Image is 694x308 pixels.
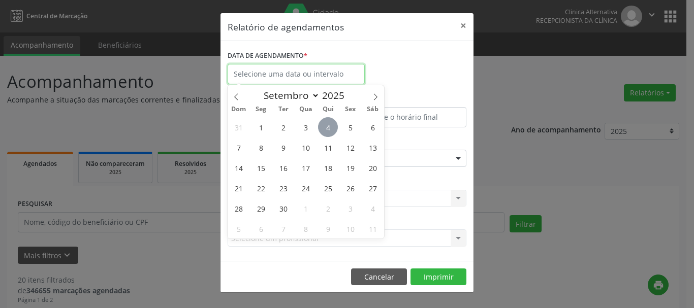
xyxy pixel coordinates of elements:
[251,158,271,178] span: Setembro 15, 2025
[318,158,338,178] span: Setembro 18, 2025
[340,138,360,157] span: Setembro 12, 2025
[273,178,293,198] span: Setembro 23, 2025
[296,178,316,198] span: Setembro 24, 2025
[229,138,248,157] span: Setembro 7, 2025
[228,64,365,84] input: Selecione uma data ou intervalo
[251,219,271,238] span: Outubro 6, 2025
[340,219,360,238] span: Outubro 10, 2025
[318,138,338,157] span: Setembro 11, 2025
[296,138,316,157] span: Setembro 10, 2025
[318,198,338,218] span: Outubro 2, 2025
[363,198,383,218] span: Outubro 4, 2025
[363,219,383,238] span: Outubro 11, 2025
[273,158,293,178] span: Setembro 16, 2025
[228,106,250,113] span: Dom
[340,198,360,218] span: Outubro 3, 2025
[320,89,353,102] input: Year
[453,13,474,38] button: Close
[318,219,338,238] span: Outubro 9, 2025
[251,138,271,157] span: Setembro 8, 2025
[296,158,316,178] span: Setembro 17, 2025
[251,117,271,137] span: Setembro 1, 2025
[273,198,293,218] span: Setembro 30, 2025
[296,219,316,238] span: Outubro 8, 2025
[340,178,360,198] span: Setembro 26, 2025
[339,106,362,113] span: Sex
[251,198,271,218] span: Setembro 29, 2025
[363,117,383,137] span: Setembro 6, 2025
[229,198,248,218] span: Setembro 28, 2025
[296,117,316,137] span: Setembro 3, 2025
[250,106,272,113] span: Seg
[296,198,316,218] span: Outubro 1, 2025
[229,219,248,238] span: Outubro 5, 2025
[272,106,295,113] span: Ter
[318,117,338,137] span: Setembro 4, 2025
[340,158,360,178] span: Setembro 19, 2025
[229,178,248,198] span: Setembro 21, 2025
[318,178,338,198] span: Setembro 25, 2025
[273,117,293,137] span: Setembro 2, 2025
[340,117,360,137] span: Setembro 5, 2025
[363,178,383,198] span: Setembro 27, 2025
[273,138,293,157] span: Setembro 9, 2025
[411,268,466,286] button: Imprimir
[229,158,248,178] span: Setembro 14, 2025
[295,106,317,113] span: Qua
[317,106,339,113] span: Qui
[273,219,293,238] span: Outubro 7, 2025
[228,48,307,64] label: DATA DE AGENDAMENTO
[259,88,320,102] select: Month
[251,178,271,198] span: Setembro 22, 2025
[363,138,383,157] span: Setembro 13, 2025
[351,268,407,286] button: Cancelar
[363,158,383,178] span: Setembro 20, 2025
[350,91,466,107] label: ATÉ
[362,106,384,113] span: Sáb
[228,20,344,33] h5: Relatório de agendamentos
[229,117,248,137] span: Agosto 31, 2025
[350,107,466,127] input: Selecione o horário final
